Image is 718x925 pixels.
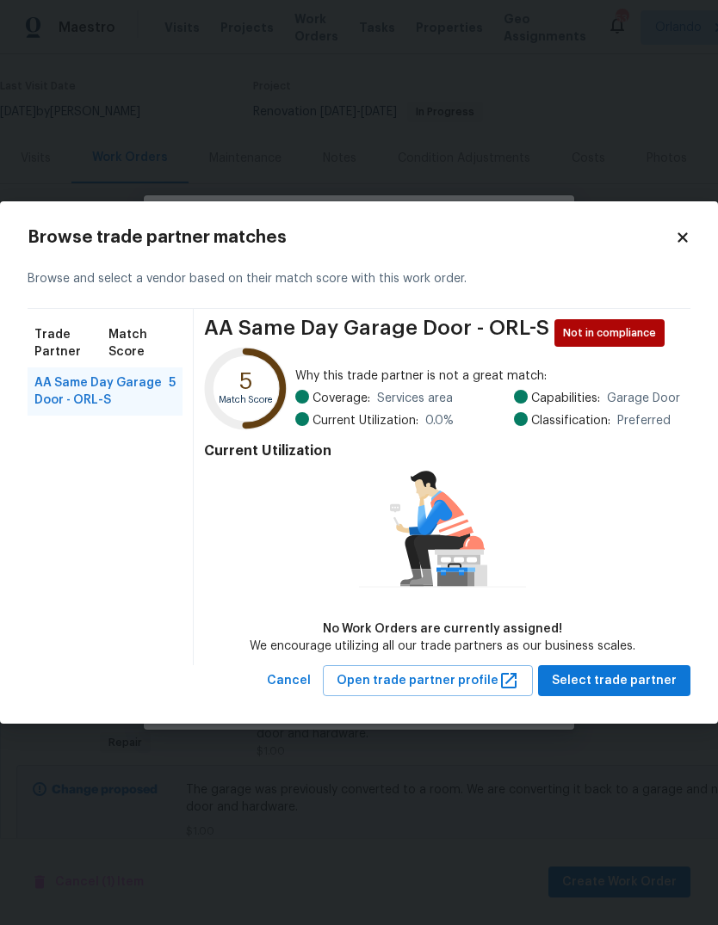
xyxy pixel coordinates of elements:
[323,665,533,697] button: Open trade partner profile
[34,326,108,361] span: Trade Partner
[337,670,519,692] span: Open trade partner profile
[169,374,176,409] span: 5
[552,670,677,692] span: Select trade partner
[28,250,690,309] div: Browse and select a vendor based on their match score with this work order.
[617,412,671,429] span: Preferred
[34,374,169,409] span: AA Same Day Garage Door - ORL-S
[563,324,663,342] span: Not in compliance
[204,442,680,459] h4: Current Utilization
[219,394,274,404] text: Match Score
[108,326,176,361] span: Match Score
[607,390,680,407] span: Garage Door
[295,367,680,385] span: Why this trade partner is not a great match:
[28,229,675,246] h2: Browse trade partner matches
[531,390,600,407] span: Capabilities:
[313,412,418,429] span: Current Utilization:
[313,390,370,407] span: Coverage:
[250,638,635,655] div: We encourage utilizing all our trade partners as our business scales.
[425,412,454,429] span: 0.0 %
[267,670,311,692] span: Cancel
[260,665,318,697] button: Cancel
[204,319,549,347] span: AA Same Day Garage Door - ORL-S
[239,369,253,392] text: 5
[250,620,635,638] div: No Work Orders are currently assigned!
[531,412,610,429] span: Classification:
[377,390,453,407] span: Services area
[538,665,690,697] button: Select trade partner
